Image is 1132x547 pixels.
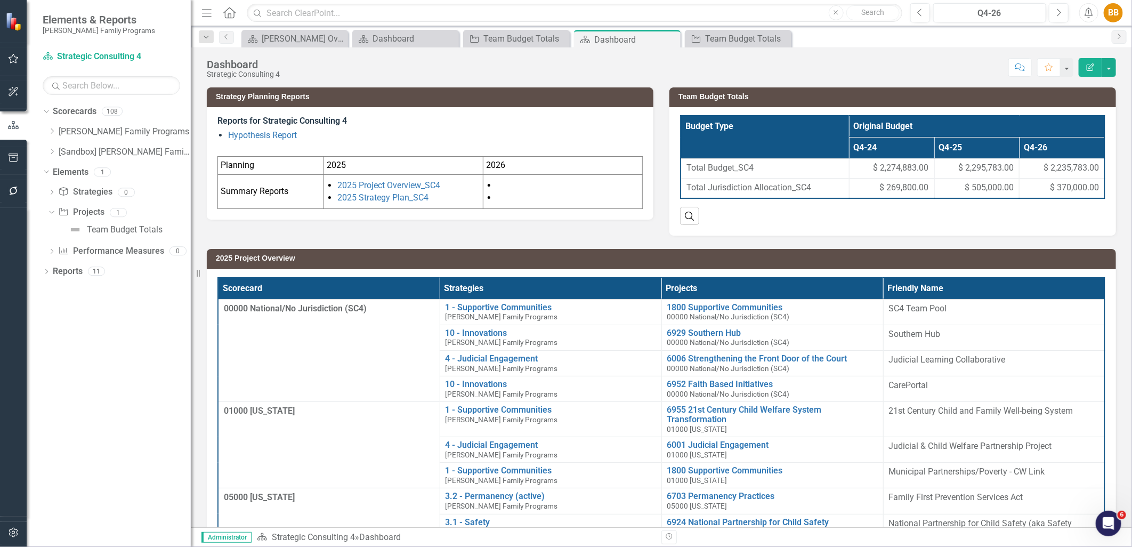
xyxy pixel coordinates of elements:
a: 1 - Supportive Communities [446,405,656,415]
td: Double-Click to Edit Right Click for Context Menu [661,350,883,376]
a: 10 - Innovations [446,380,656,389]
a: Strategic Consulting 4 [272,532,355,542]
span: 21st Century Child and Family Well-being System [889,406,1073,416]
button: BB [1104,3,1123,22]
td: 2025 [324,156,483,174]
a: 1 - Supportive Communities [446,303,656,312]
a: 10 - Innovations [446,328,656,338]
a: Dashboard [355,32,456,45]
span: 01000 [US_STATE] [667,476,727,485]
a: 1800 Supportive Communities [667,303,878,312]
iframe: Intercom live chat [1096,511,1121,536]
img: ClearPoint Strategy [5,12,24,30]
a: [Sandbox] [PERSON_NAME] Family Programs [59,146,191,158]
a: 2025 Strategy Plan_SC4 [337,192,428,203]
td: Double-Click to Edit Right Click for Context Menu [440,376,661,402]
button: Search [846,5,900,20]
a: [PERSON_NAME] Overview [244,32,345,45]
td: Double-Click to Edit Right Click for Context Menu [661,402,883,437]
a: Hypothesis Report [228,130,297,140]
td: Double-Click to Edit Right Click for Context Menu [440,488,661,514]
span: $ 2,295,783.00 [958,162,1014,174]
td: Double-Click to Edit Right Click for Context Menu [440,350,661,376]
td: Double-Click to Edit [883,299,1105,325]
span: Elements & Reports [43,13,155,26]
span: 05000 [US_STATE] [667,502,727,510]
div: Dashboard [373,32,456,45]
td: Double-Click to Edit Right Click for Context Menu [661,488,883,514]
input: Search Below... [43,76,180,95]
td: Double-Click to Edit [883,514,1105,545]
td: Double-Click to Edit [883,325,1105,350]
span: 05000 [US_STATE] [224,492,295,502]
span: 00000 National/No Jurisdiction (SC4) [667,312,790,321]
span: Family First Prevention Services Act [889,492,1023,502]
div: Q4-26 [937,7,1042,20]
span: Southern Hub [889,329,941,339]
span: $ 2,274,883.00 [874,162,929,174]
span: Municipal Partnerships/Poverty - CW Link [889,466,1045,477]
span: [PERSON_NAME] Family Programs [446,451,558,459]
div: [PERSON_NAME] Overview [262,32,345,45]
a: 6703 Permanency Practices [667,492,878,501]
td: Double-Click to Edit [883,488,1105,514]
a: 6001 Judicial Engagement [667,440,878,450]
a: Projects [58,206,104,219]
span: $ 370,000.00 [1050,182,1099,194]
td: Double-Click to Edit Right Click for Context Menu [661,299,883,325]
td: Double-Click to Edit Right Click for Context Menu [440,463,661,488]
a: 6006 Strengthening the Front Door of the Court [667,354,878,364]
div: Team Budget Totals [87,225,163,235]
a: 4 - Judicial Engagement [446,440,656,450]
a: Team Budget Totals [466,32,567,45]
a: [PERSON_NAME] Family Programs [59,126,191,138]
h3: Team Budget Totals [678,93,1111,101]
strong: Reports for Strategic Consulting 4 [217,116,347,126]
div: Strategic Consulting 4 [207,70,280,78]
span: [PERSON_NAME] Family Programs [446,312,558,321]
h3: Strategy Planning Reports [216,93,648,101]
div: 11 [88,267,105,276]
span: [PERSON_NAME] Family Programs [446,390,558,398]
a: 2025 Project Overview_SC4 [337,180,440,190]
td: Double-Click to Edit Right Click for Context Menu [440,299,661,325]
p: Summary Reports [221,186,321,198]
span: Search [861,8,884,17]
span: 00000 National/No Jurisdiction (SC4) [667,390,790,398]
span: 6 [1118,511,1126,519]
td: Double-Click to Edit Right Click for Context Menu [440,325,661,350]
a: Team Budget Totals [688,32,789,45]
td: Planning [218,156,324,174]
a: 6929 Southern Hub [667,328,878,338]
span: $ 269,800.00 [880,182,929,194]
td: 2026 [483,156,643,174]
img: Not Defined [69,223,82,236]
h3: 2025 Project Overview [216,254,1111,262]
button: Q4-26 [933,3,1046,22]
span: Total Budget_SC4 [686,162,844,174]
span: $ 2,235,783.00 [1044,162,1099,174]
small: [PERSON_NAME] Family Programs [43,26,155,35]
a: 1 - Supportive Communities [446,466,656,476]
span: 01000 [US_STATE] [667,451,727,459]
div: 1 [110,208,127,217]
td: Double-Click to Edit Right Click for Context Menu [440,437,661,463]
div: Dashboard [359,532,401,542]
span: [PERSON_NAME] Family Programs [446,502,558,510]
span: 00000 National/No Jurisdiction (SC4) [667,364,790,373]
span: 01000 [US_STATE] [667,425,727,433]
span: [PERSON_NAME] Family Programs [446,476,558,485]
span: Administrator [201,532,252,543]
a: Team Budget Totals [66,221,163,238]
span: Judicial & Child Welfare Partnership Project [889,441,1052,451]
a: Strategic Consulting 4 [43,51,176,63]
a: 4 - Judicial Engagement [446,354,656,364]
td: Double-Click to Edit Right Click for Context Menu [661,463,883,488]
a: 6952 Faith Based Initiatives [667,380,878,389]
a: Scorecards [53,106,96,118]
span: SC4 Team Pool [889,303,947,313]
div: Team Budget Totals [705,32,789,45]
td: Double-Click to Edit [883,463,1105,488]
div: Dashboard [207,59,280,70]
